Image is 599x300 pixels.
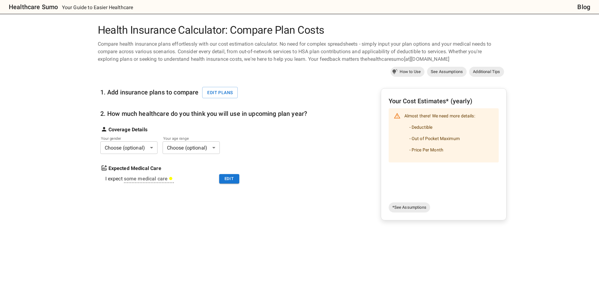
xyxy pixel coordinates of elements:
[404,110,475,161] div: Almost there! We need more details:
[389,96,499,106] h6: Your Cost Estimates* (yearly)
[100,87,242,99] h6: 1. Add insurance plans to compare
[62,4,133,11] p: Your Guide to Easier Healthcare
[9,2,58,12] h6: Healthcare Sumo
[469,67,504,77] a: Additional Tips
[124,175,173,183] div: some medical care
[105,175,123,183] div: I expect
[389,202,430,212] a: *See Assumptions
[95,40,504,63] div: Compare health insurance plans effortlessly with our cost estimation calculator. No need for comp...
[202,87,238,99] button: Edit plans
[577,2,590,12] a: Blog
[427,69,467,75] span: See Assumptions
[108,165,161,172] strong: Expected Medical Care
[404,133,475,144] li: - Out of Pocket Maximum
[219,174,239,184] button: Edit
[389,204,430,211] span: *See Assumptions
[100,109,308,119] h6: 2. How much healthcare do you think you will use in upcoming plan year?
[163,141,220,154] div: Choose (optional)
[391,67,424,77] a: How to Use
[4,2,58,12] a: Healthcare Sumo
[95,24,504,37] h1: Health Insurance Calculator: Compare Plan Costs
[124,175,174,183] div: You've selected 'some' usage which shows you what you'll pay if you only use basic medical care -...
[396,69,424,75] span: How to Use
[108,126,147,133] strong: Coverage Details
[469,69,504,75] span: Additional Tips
[404,144,475,156] li: - Price Per Month
[427,67,467,77] a: See Assumptions
[101,136,149,141] label: Your gender
[100,141,158,154] div: Choose (optional)
[163,136,211,141] label: Your age range
[404,122,475,133] li: - Deductible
